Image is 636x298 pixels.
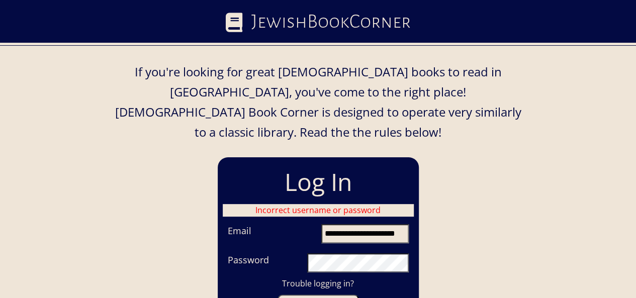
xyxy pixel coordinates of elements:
[226,7,411,37] a: JewishBookCorner
[223,162,414,202] h1: Log In
[228,253,269,268] label: Password
[223,204,414,217] h5: Incorrect username or password
[228,224,251,239] label: Email
[223,277,414,289] a: Trouble logging in?
[115,62,522,142] p: If you're looking for great [DEMOGRAPHIC_DATA] books to read in [GEOGRAPHIC_DATA], you've come to...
